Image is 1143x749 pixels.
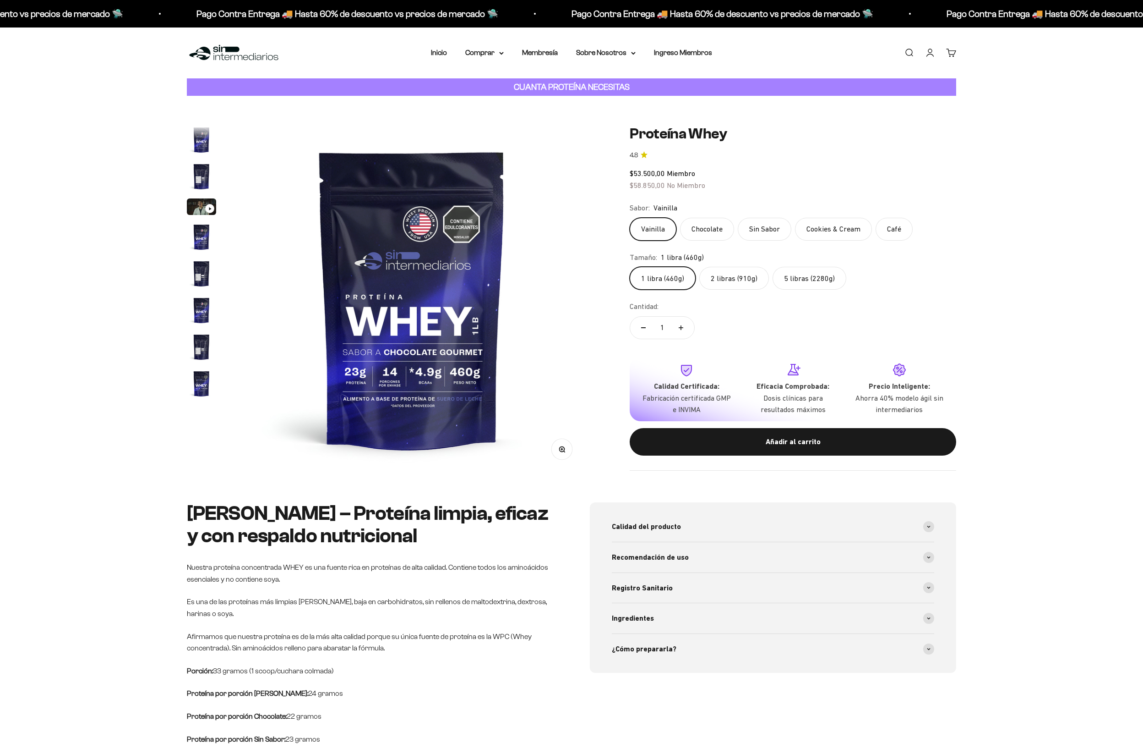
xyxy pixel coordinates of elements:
[576,47,636,59] summary: Sobre Nosotros
[187,162,216,191] img: Proteína Whey
[630,428,956,456] button: Añadir al carrito
[612,542,934,573] summary: Recomendación de uso
[612,521,681,533] span: Calidad del producto
[187,259,216,291] button: Ir al artículo 5
[514,82,630,92] strong: CUANTA PROTEÍNA NECESITAS
[187,296,216,325] img: Proteína Whey
[630,169,665,177] span: $53.500,00
[630,150,638,160] span: 4.8
[641,392,732,416] p: Fabricación certificada GMP e INVIMA
[630,301,659,313] label: Cantidad:
[612,643,676,655] span: ¿Cómo prepararla?
[612,512,934,542] summary: Calidad del producto
[630,317,657,339] button: Reducir cantidad
[630,181,665,189] span: $58.850,00
[187,712,287,720] strong: Proteína por porción Chocolate:
[612,573,934,603] summary: Registro Sanitario
[187,162,216,194] button: Ir al artículo 2
[187,596,553,619] p: Es una de las proteínas más limpias [PERSON_NAME], baja en carbohidratos, sin rellenos de maltode...
[187,688,553,699] p: 24 gramos
[187,332,216,364] button: Ir al artículo 7
[648,436,938,448] div: Añadir al carrito
[187,562,553,585] p: Nuestra proteína concentrada WHEY es una fuente rica en proteínas de alta calidad. Contiene todos...
[654,382,719,391] strong: Calidad Certificada:
[661,252,704,264] span: 1 libra (460g)
[630,202,650,214] legend: Sabor:
[630,125,956,143] h1: Proteína Whey
[187,369,216,401] button: Ir al artículo 8
[187,369,216,398] img: Proteína Whey
[187,259,216,288] img: Proteína Whey
[187,631,553,654] p: Afirmamos que nuestra proteína es de la más alta calidad porque su única fuente de proteína es la...
[571,6,873,21] p: Pago Contra Entrega 🚚 Hasta 60% de descuento vs precios de mercado 🛸
[630,150,956,160] a: 4.84.8 de 5.0 estrellas
[196,6,498,21] p: Pago Contra Entrega 🚚 Hasta 60% de descuento vs precios de mercado 🛸
[187,222,216,254] button: Ir al artículo 4
[612,603,934,633] summary: Ingredientes
[187,667,213,675] strong: Porción:
[187,689,308,697] strong: Proteína por porción [PERSON_NAME]:
[238,125,586,473] img: Proteína Whey
[431,49,447,56] a: Inicio
[465,47,504,59] summary: Comprar
[667,181,705,189] span: No Miembro
[187,502,553,547] h2: [PERSON_NAME] – Proteína limpia, eficaz y con respaldo nutricional
[668,317,694,339] button: Aumentar cantidad
[869,382,930,391] strong: Precio Inteligente:
[187,296,216,328] button: Ir al artículo 6
[187,198,216,218] button: Ir al artículo 3
[612,551,689,563] span: Recomendación de uso
[757,382,829,391] strong: Eficacia Comprobada:
[612,582,673,594] span: Registro Sanitario
[667,169,695,177] span: Miembro
[630,252,657,264] legend: Tamaño:
[187,710,553,722] p: 22 gramos
[854,392,945,416] p: Ahorra 40% modelo ágil sin intermediarios
[522,49,558,56] a: Membresía
[612,634,934,664] summary: ¿Cómo prepararla?
[747,392,838,416] p: Dosis clínicas para resultados máximos
[187,125,216,154] img: Proteína Whey
[187,332,216,362] img: Proteína Whey
[187,665,553,677] p: 33 gramos (1 scoop/cuchara colmada)
[612,612,654,624] span: Ingredientes
[187,735,285,743] strong: Proteína por porción Sin Sabor:
[187,222,216,252] img: Proteína Whey
[654,49,712,56] a: Ingreso Miembros
[187,125,216,157] button: Ir al artículo 1
[653,202,677,214] span: Vainilla
[187,733,553,745] p: 23 gramos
